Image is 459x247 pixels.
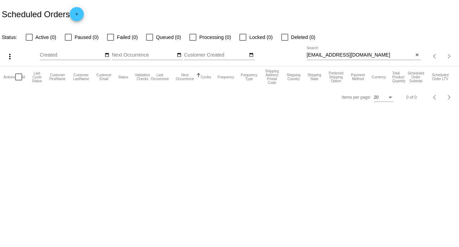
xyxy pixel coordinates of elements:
[406,95,417,100] div: 0 of 0
[40,52,103,58] input: Created
[414,52,421,59] button: Clear
[184,52,247,58] input: Customer Created
[31,71,43,83] button: Change sorting for LastProcessingCycleId
[22,75,25,79] button: Change sorting for Id
[307,52,414,58] input: Search
[342,95,371,100] div: Items per page:
[176,73,194,81] button: Change sorting for NextOccurrenceUtc
[328,71,344,83] button: Change sorting for PreferredShippingOption
[117,33,138,41] span: Failed (0)
[73,12,81,20] mat-icon: add
[291,33,315,41] span: Deleted (0)
[199,33,231,41] span: Processing (0)
[2,34,17,40] span: Status:
[112,52,175,58] input: Next Occurrence
[75,33,99,41] span: Paused (0)
[249,52,254,58] mat-icon: date_range
[151,73,169,81] button: Change sorting for LastOccurrenceUtc
[264,69,280,85] button: Change sorting for ShippingPostcode
[392,66,407,87] mat-header-cell: Total Product Quantity
[415,52,420,58] mat-icon: close
[442,90,456,104] button: Next page
[36,33,56,41] span: Active (0)
[428,49,442,63] button: Previous page
[407,71,425,83] button: Change sorting for Subtotal
[118,75,128,79] button: Change sorting for Status
[105,52,109,58] mat-icon: date_range
[372,75,386,79] button: Change sorting for CurrencyIso
[49,73,66,81] button: Change sorting for CustomerFirstName
[73,73,90,81] button: Change sorting for CustomerLastName
[442,49,456,63] button: Next page
[96,73,112,81] button: Change sorting for CustomerEmail
[374,95,394,100] mat-select: Items per page:
[307,73,322,81] button: Change sorting for ShippingState
[218,75,234,79] button: Change sorting for Frequency
[177,52,182,58] mat-icon: date_range
[249,33,272,41] span: Locked (0)
[156,33,181,41] span: Queued (0)
[6,52,14,61] mat-icon: more_vert
[431,73,449,81] button: Change sorting for LifetimeValue
[240,73,258,81] button: Change sorting for FrequencyType
[428,90,442,104] button: Previous page
[2,7,84,21] h2: Scheduled Orders
[286,73,301,81] button: Change sorting for ShippingCountry
[351,73,365,81] button: Change sorting for PaymentMethod.Type
[134,66,151,87] mat-header-cell: Validation Checks
[4,66,15,87] mat-header-cell: Actions
[374,95,378,100] span: 20
[201,75,211,79] button: Change sorting for Cycles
